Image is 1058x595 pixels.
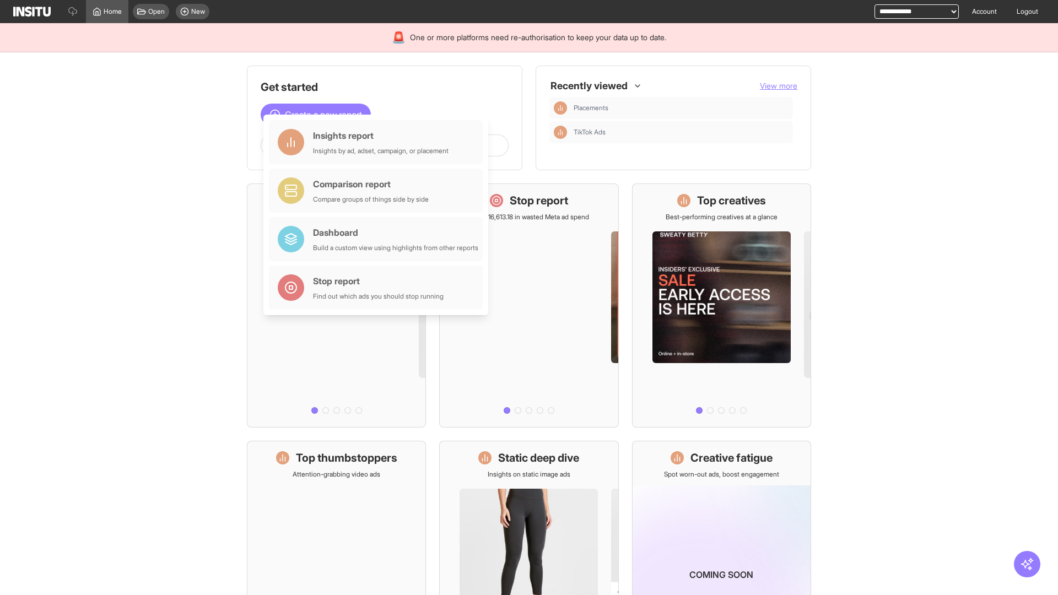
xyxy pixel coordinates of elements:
[488,470,570,479] p: Insights on static image ads
[296,450,397,466] h1: Top thumbstoppers
[148,7,165,16] span: Open
[313,274,444,288] div: Stop report
[313,226,478,239] div: Dashboard
[313,129,449,142] div: Insights report
[574,104,789,112] span: Placements
[410,32,666,43] span: One or more platforms need re-authorisation to keep your data up to date.
[510,193,568,208] h1: Stop report
[498,450,579,466] h1: Static deep dive
[760,81,797,90] span: View more
[261,104,371,126] button: Create a new report
[293,470,380,479] p: Attention-grabbing video ads
[313,195,429,204] div: Compare groups of things side by side
[468,213,589,221] p: Save £16,613.18 in wasted Meta ad spend
[439,183,618,428] a: Stop reportSave £16,613.18 in wasted Meta ad spend
[261,79,509,95] h1: Get started
[104,7,122,16] span: Home
[313,177,429,191] div: Comparison report
[666,213,778,221] p: Best-performing creatives at a glance
[285,108,362,121] span: Create a new report
[632,183,811,428] a: Top creativesBest-performing creatives at a glance
[313,147,449,155] div: Insights by ad, adset, campaign, or placement
[574,128,606,137] span: TikTok Ads
[13,7,51,17] img: Logo
[247,183,426,428] a: What's live nowSee all active ads instantly
[760,80,797,91] button: View more
[191,7,205,16] span: New
[392,30,406,45] div: 🚨
[697,193,766,208] h1: Top creatives
[554,126,567,139] div: Insights
[574,104,608,112] span: Placements
[313,244,478,252] div: Build a custom view using highlights from other reports
[313,292,444,301] div: Find out which ads you should stop running
[574,128,789,137] span: TikTok Ads
[554,101,567,115] div: Insights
